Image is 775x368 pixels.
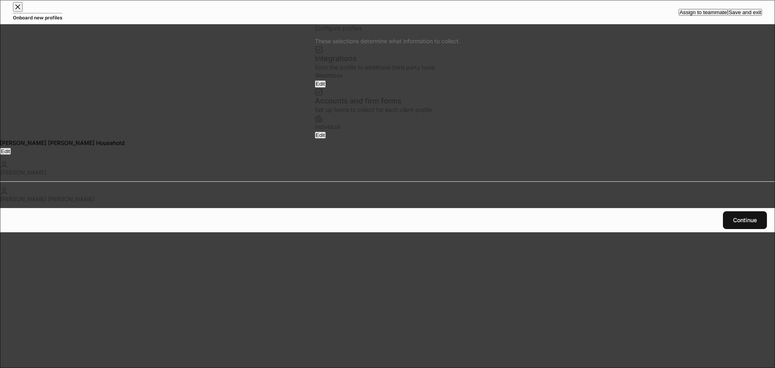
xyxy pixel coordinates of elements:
[1,149,10,154] div: Edit
[729,10,761,15] div: Save and exit
[315,63,460,71] div: Sync the profile to additional third party tools.
[13,14,63,22] h5: Onboard new profiles
[316,81,325,86] div: Edit
[315,106,460,114] div: Set up forms to collect for each client profile.
[315,71,460,80] div: Wealthbox
[315,54,460,63] div: Integrations
[315,96,460,106] div: Accounts and firm forms
[315,24,460,32] div: Configure profiles
[315,123,460,131] div: Individual
[679,10,727,15] div: Assign to teammate
[315,32,460,45] div: These selections determine what information to collect.
[316,132,325,138] div: Edit
[733,217,757,223] div: Continue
